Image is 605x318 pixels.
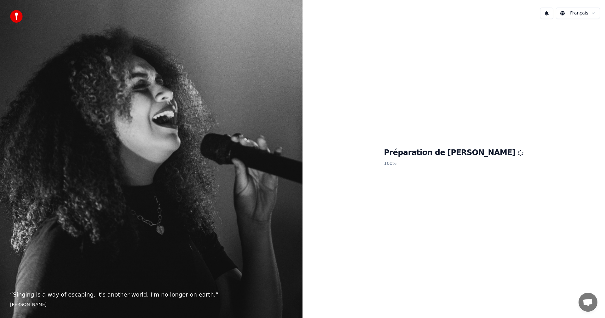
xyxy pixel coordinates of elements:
[384,158,524,169] p: 100 %
[579,293,597,312] div: Ouvrir le chat
[10,290,292,299] p: “ Singing is a way of escaping. It's another world. I'm no longer on earth. ”
[10,10,23,23] img: youka
[384,148,524,158] h1: Préparation de [PERSON_NAME]
[10,302,292,308] footer: [PERSON_NAME]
